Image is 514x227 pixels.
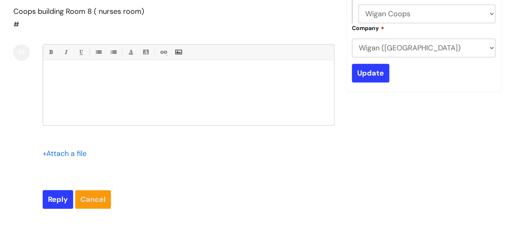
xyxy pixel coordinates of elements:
a: Insert Image... [173,47,183,57]
a: • Unordered List (Ctrl-Shift-7) [93,47,103,57]
div: Attach a file [43,147,91,160]
a: Underline(Ctrl-U) [76,47,86,57]
a: Bold (Ctrl-B) [46,47,56,57]
input: Update [352,64,389,82]
label: Company [352,24,384,32]
div: # [13,5,334,31]
div: M [13,44,30,61]
a: 1. Ordered List (Ctrl-Shift-8) [108,47,118,57]
a: Link [158,47,168,57]
a: Back Color [141,47,151,57]
input: Reply [43,190,73,209]
a: Cancel [75,190,111,209]
a: Font Color [126,47,136,57]
div: Coops building Room 8 ( nurses room) [13,5,334,18]
a: Italic (Ctrl-I) [61,47,71,57]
